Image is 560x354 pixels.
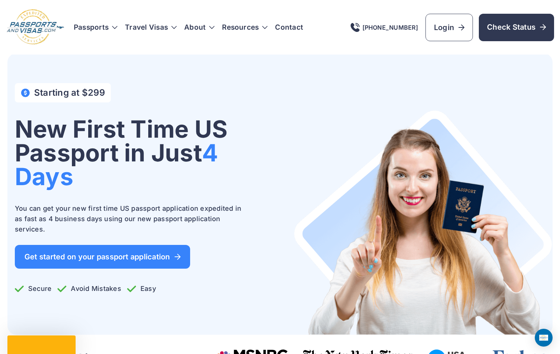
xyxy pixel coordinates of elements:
[425,14,473,41] a: Login
[222,24,268,31] h3: Resources
[535,329,553,347] div: Open Intercom Messenger
[294,110,553,335] img: New First Time US Passport in Just 4 Days
[434,22,464,33] span: Login
[6,9,65,46] img: Logo
[125,24,177,31] h3: Travel Visas
[15,117,274,189] h1: New First Time US Passport in Just
[479,14,554,41] a: Check Status
[57,283,121,294] p: Avoid Mistakes
[487,22,546,32] span: Check Status
[34,88,105,98] h4: Starting at $299
[24,253,180,260] span: Get started on your passport application
[351,23,418,32] a: [PHONE_NUMBER]
[184,24,206,31] a: About
[127,283,156,294] p: Easy
[15,138,218,191] span: 4 Days
[15,245,190,269] a: Get started on your passport application
[275,24,303,31] a: Contact
[15,283,52,294] p: Secure
[15,203,245,235] p: You can get your new first time US passport application expedited in as fast as 4 business days u...
[74,24,117,31] h3: Passports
